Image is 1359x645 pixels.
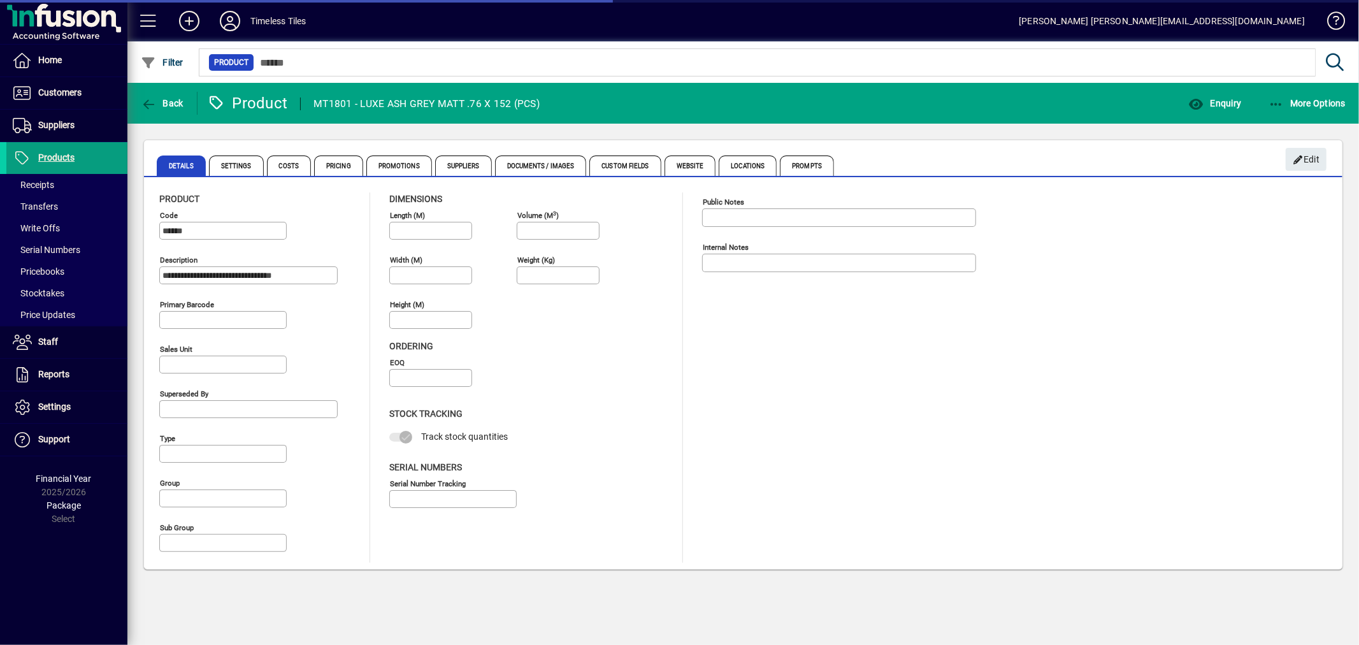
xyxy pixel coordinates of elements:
button: Profile [210,10,250,33]
a: Transfers [6,196,127,217]
mat-label: Description [160,256,198,265]
mat-label: Internal Notes [703,243,749,252]
a: Support [6,424,127,456]
button: Edit [1286,148,1327,171]
a: Price Updates [6,304,127,326]
span: Edit [1293,149,1320,170]
span: Back [141,98,183,108]
span: Stock Tracking [389,409,463,419]
div: MT1801 - LUXE ASH GREY MATT .76 X 152 (PCS) [313,94,540,114]
span: Price Updates [13,310,75,320]
button: More Options [1265,92,1349,115]
span: Reports [38,369,69,379]
span: Serial Numbers [389,462,462,472]
mat-label: Length (m) [390,211,425,220]
a: Reports [6,359,127,391]
mat-label: Volume (m ) [517,211,559,220]
button: Add [169,10,210,33]
a: Write Offs [6,217,127,239]
a: Pricebooks [6,261,127,282]
button: Filter [138,51,187,74]
div: [PERSON_NAME] [PERSON_NAME][EMAIL_ADDRESS][DOMAIN_NAME] [1019,11,1305,31]
span: Write Offs [13,223,60,233]
mat-label: Sales unit [160,345,192,354]
span: Stocktakes [13,288,64,298]
span: Details [157,156,206,176]
span: Custom Fields [589,156,661,176]
a: Staff [6,326,127,358]
mat-label: EOQ [390,358,405,367]
span: Website [665,156,716,176]
mat-label: Type [160,434,175,443]
button: Back [138,92,187,115]
a: Receipts [6,174,127,196]
span: Home [38,55,62,65]
sup: 3 [553,210,556,216]
div: Timeless Tiles [250,11,306,31]
a: Home [6,45,127,76]
span: Product [159,194,199,204]
mat-label: Sub group [160,523,194,532]
span: Promotions [366,156,432,176]
a: Serial Numbers [6,239,127,261]
mat-label: Group [160,479,180,488]
span: Staff [38,337,58,347]
mat-label: Serial Number tracking [390,479,466,488]
a: Customers [6,77,127,109]
span: Receipts [13,180,54,190]
span: Product [214,56,248,69]
a: Settings [6,391,127,423]
mat-label: Weight (Kg) [517,256,555,265]
span: Suppliers [38,120,75,130]
span: Settings [38,402,71,412]
mat-label: Primary barcode [160,300,214,309]
span: Costs [267,156,312,176]
a: Stocktakes [6,282,127,304]
a: Knowledge Base [1318,3,1343,44]
span: Ordering [389,341,433,351]
div: Product [207,93,288,113]
mat-label: Width (m) [390,256,422,265]
span: Pricing [314,156,363,176]
span: Support [38,434,70,444]
span: Suppliers [435,156,492,176]
span: Prompts [780,156,834,176]
mat-label: Superseded by [160,389,208,398]
span: Transfers [13,201,58,212]
span: Locations [719,156,777,176]
span: Products [38,152,75,163]
span: Package [47,500,81,511]
span: Enquiry [1188,98,1241,108]
mat-label: Height (m) [390,300,424,309]
mat-label: Code [160,211,178,220]
span: More Options [1269,98,1346,108]
span: Settings [209,156,264,176]
span: Financial Year [36,474,92,484]
mat-label: Public Notes [703,198,744,207]
span: Pricebooks [13,266,64,277]
a: Suppliers [6,110,127,141]
span: Filter [141,57,183,68]
span: Customers [38,87,82,98]
span: Serial Numbers [13,245,80,255]
span: Track stock quantities [421,431,508,442]
span: Documents / Images [495,156,587,176]
button: Enquiry [1185,92,1244,115]
span: Dimensions [389,194,442,204]
app-page-header-button: Back [127,92,198,115]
